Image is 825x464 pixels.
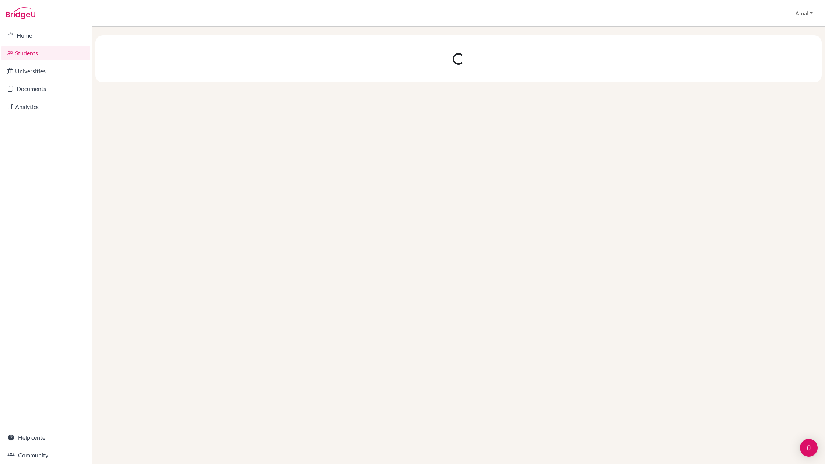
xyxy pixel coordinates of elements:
[1,81,90,96] a: Documents
[792,6,816,20] button: Amal
[1,430,90,445] a: Help center
[6,7,35,19] img: Bridge-U
[800,439,818,457] div: Open Intercom Messenger
[1,448,90,463] a: Community
[1,46,90,60] a: Students
[1,28,90,43] a: Home
[1,64,90,78] a: Universities
[1,99,90,114] a: Analytics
